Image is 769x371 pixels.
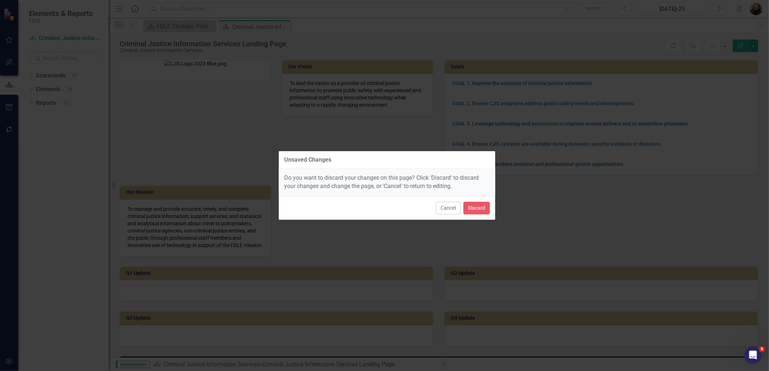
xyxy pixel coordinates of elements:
div: Unsaved Changes [284,157,331,163]
iframe: Intercom live chat [744,346,762,364]
button: Cancel [436,202,461,214]
span: 5 [759,346,765,352]
button: Discard [463,202,490,214]
div: Do you want to discard your changes on this page? Click 'Discard' to discard your changes and cha... [279,169,495,196]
